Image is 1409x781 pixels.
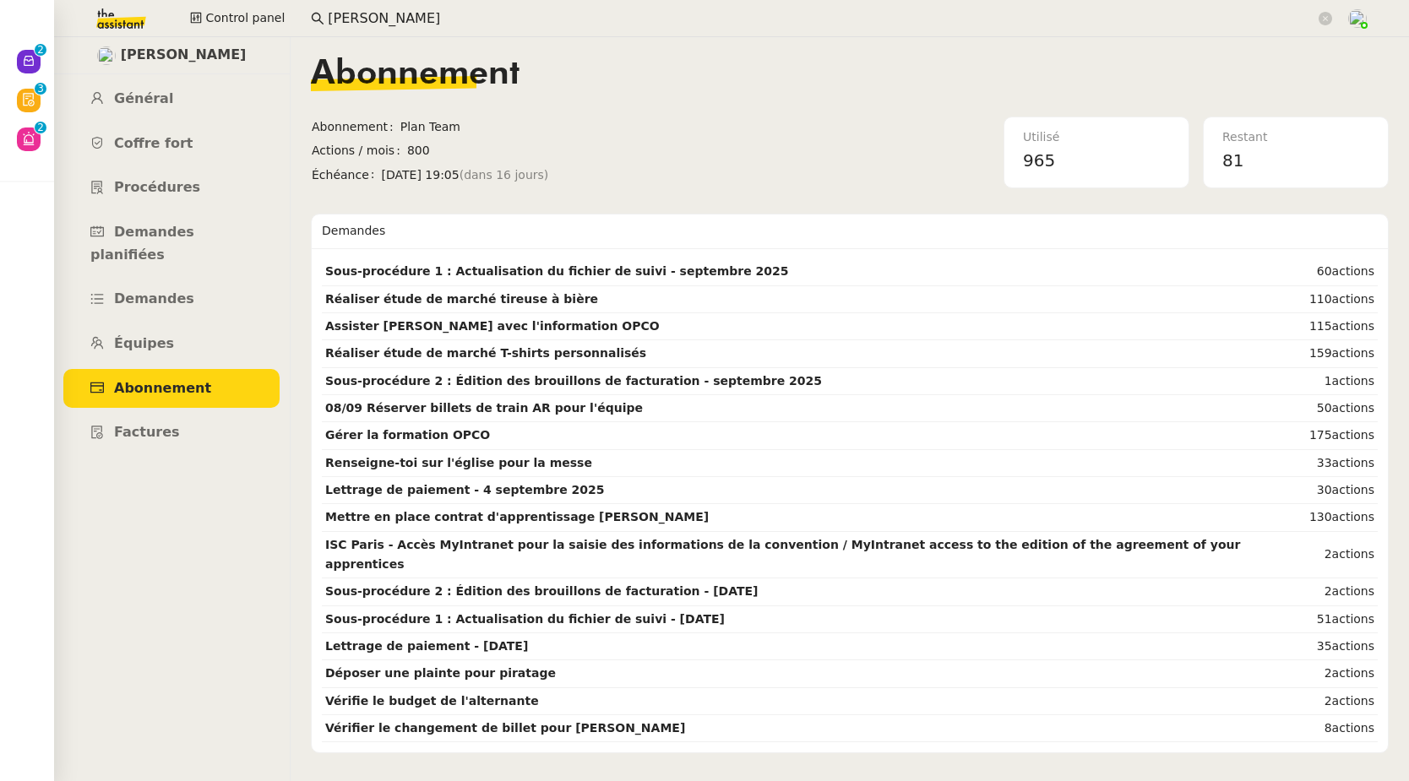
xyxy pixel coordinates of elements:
span: Abonnement [311,57,520,91]
td: 8 [1306,715,1378,742]
span: Abonnement [114,380,211,396]
span: actions [1332,547,1374,561]
td: 35 [1306,633,1378,660]
strong: Réaliser étude de marché T-shirts personnalisés [325,346,646,360]
input: Rechercher [328,8,1315,30]
span: Control panel [205,8,285,28]
nz-badge-sup: 2 [35,44,46,56]
span: actions [1332,483,1374,496]
a: Demandes planifiées [63,213,280,274]
button: Control panel [180,7,295,30]
p: 2 [37,44,44,59]
strong: Sous-procédure 2 : Édition des brouillons de facturation - [DATE] [325,584,758,598]
span: Abonnement [312,117,400,137]
span: actions [1332,612,1374,626]
span: Factures [114,424,180,440]
strong: Réaliser étude de marché tireuse à bière [325,292,598,306]
strong: Assister [PERSON_NAME] avec l'information OPCO [325,319,660,333]
span: actions [1332,694,1374,708]
span: actions [1332,510,1374,523]
span: Coffre fort [114,135,193,151]
strong: ISC Paris - Accès MyIntranet pour la saisie des informations de la convention / MyIntranet access... [325,538,1240,571]
span: actions [1332,374,1374,388]
strong: 08/09 Réserver billets de train AR pour l'équipe [325,401,643,415]
span: Équipes [114,335,174,351]
div: Demandes [322,214,1378,248]
td: 2 [1306,578,1378,605]
img: users%2FNTfmycKsCFdqp6LX6USf2FmuPJo2%2Favatar%2Fprofile-pic%20(1).png [1348,9,1367,28]
a: Procédures [63,168,280,208]
strong: Déposer une plainte pour piratage [325,666,556,680]
strong: Mettre en place contrat d'apprentissage [PERSON_NAME] [325,510,709,523]
td: 30 [1306,477,1378,504]
span: Demandes planifiées [90,224,194,263]
span: actions [1332,666,1374,680]
a: Coffre fort [63,124,280,164]
span: actions [1332,346,1374,360]
td: 33 [1306,450,1378,477]
span: actions [1332,721,1374,735]
strong: Sous-procédure 1 : Actualisation du fichier de suivi - septembre 2025 [325,264,789,278]
td: 2 [1306,532,1378,579]
span: 81 [1222,150,1243,171]
a: Abonnement [63,369,280,409]
td: 51 [1306,606,1378,633]
td: 60 [1306,258,1378,285]
img: users%2F3XW7N0tEcIOoc8sxKxWqDcFn91D2%2Favatar%2F5653ca14-9fea-463f-a381-ec4f4d723a3b [97,46,116,65]
td: 115 [1306,313,1378,340]
p: 2 [37,122,44,137]
nz-badge-sup: 3 [35,83,46,95]
span: actions [1332,428,1374,442]
span: Échéance [312,165,382,185]
span: [PERSON_NAME] [121,44,247,67]
span: actions [1332,584,1374,598]
td: 110 [1306,286,1378,313]
span: Demandes [114,290,194,306]
strong: Lettrage de paiement - 4 septembre 2025 [325,483,605,496]
td: 50 [1306,395,1378,422]
p: 3 [37,83,44,98]
span: 800 [407,141,743,160]
td: 2 [1306,660,1378,687]
a: Équipes [63,324,280,364]
a: Demandes [63,279,280,319]
td: 159 [1306,340,1378,367]
strong: Vérifier le changement de billet pour [PERSON_NAME] [325,721,685,735]
nz-badge-sup: 2 [35,122,46,133]
a: Général [63,79,280,119]
span: actions [1332,401,1374,415]
span: Général [114,90,173,106]
strong: Renseigne-toi sur l'église pour la messe [325,456,592,469]
span: Procédures [114,179,200,195]
span: actions [1332,639,1374,653]
td: 175 [1306,422,1378,449]
span: Actions / mois [312,141,407,160]
span: 965 [1023,150,1055,171]
span: actions [1332,292,1374,306]
strong: Sous-procédure 2 : Édition des brouillons de facturation - septembre 2025 [325,374,822,388]
td: 2 [1306,688,1378,715]
div: Restant [1222,127,1369,147]
span: actions [1332,319,1374,333]
strong: Vérifie le budget de l'alternante [325,694,539,708]
strong: Sous-procédure 1 : Actualisation du fichier de suivi - [DATE] [325,612,725,626]
span: actions [1332,456,1374,469]
span: Plan Team [400,117,743,137]
span: [DATE] 19:05 [382,165,743,185]
span: actions [1332,264,1374,278]
td: 1 [1306,368,1378,395]
span: (dans 16 jours) [460,165,549,185]
strong: Gérer la formation OPCO [325,428,490,442]
div: Utilisé [1023,127,1170,147]
strong: Lettrage de paiement - [DATE] [325,639,528,653]
td: 130 [1306,504,1378,531]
